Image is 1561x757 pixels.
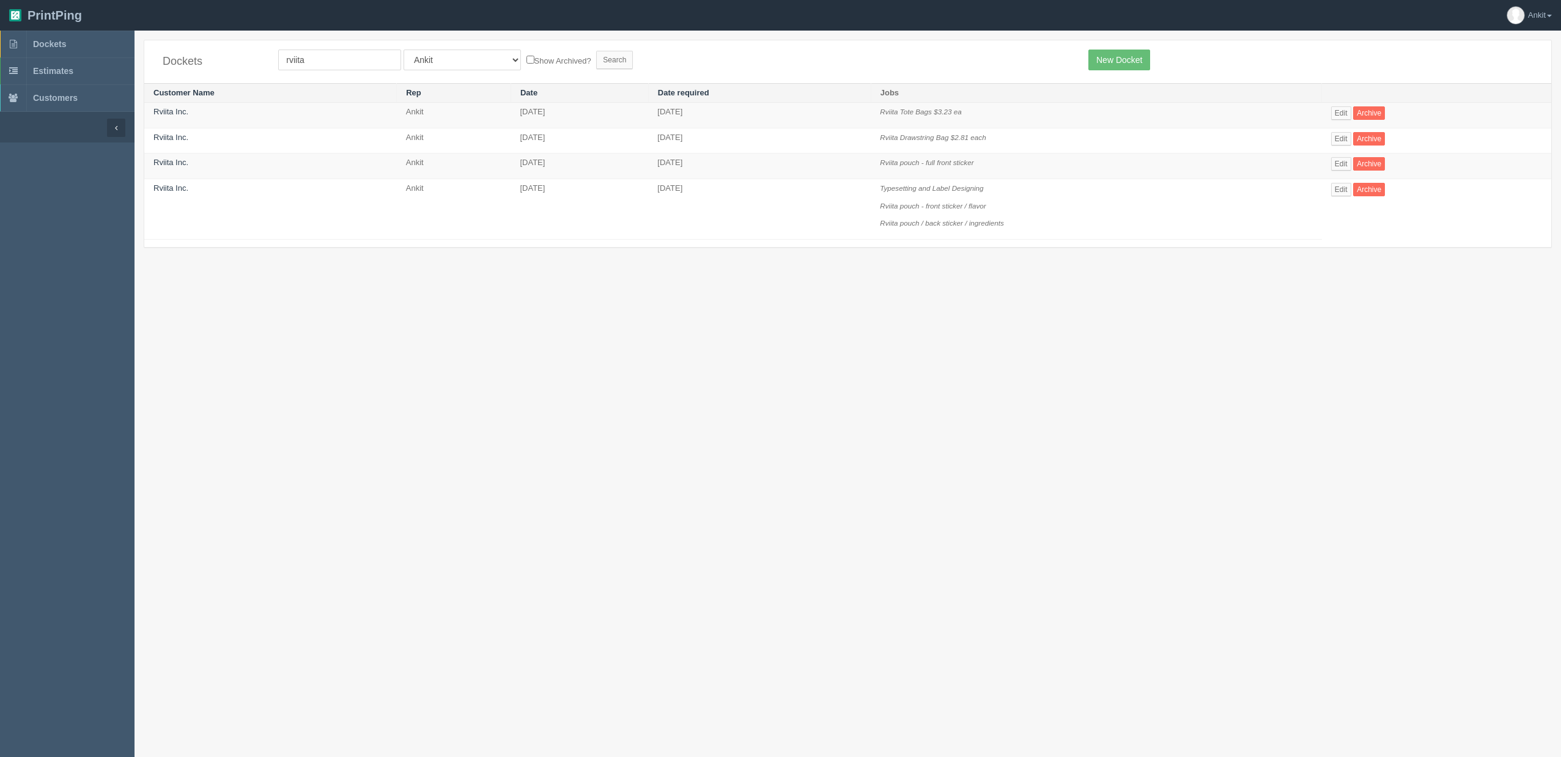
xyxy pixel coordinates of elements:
[1088,50,1150,70] a: New Docket
[880,219,1004,227] i: Rviita pouch / back sticker / ingredients
[511,128,648,153] td: [DATE]
[1353,183,1385,196] a: Archive
[1507,7,1524,24] img: avatar_default-7531ab5dedf162e01f1e0bb0964e6a185e93c5c22dfe317fb01d7f8cd2b1632c.jpg
[278,50,401,70] input: Customer Name
[648,179,871,240] td: [DATE]
[406,88,421,97] a: Rep
[526,56,534,64] input: Show Archived?
[648,128,871,153] td: [DATE]
[880,133,986,141] i: Rviita Drawstring Bag $2.81 each
[33,93,78,103] span: Customers
[9,9,21,21] img: logo-3e63b451c926e2ac314895c53de4908e5d424f24456219fb08d385ab2e579770.png
[880,158,973,166] i: Rviita pouch - full front sticker
[871,83,1322,103] th: Jobs
[511,179,648,240] td: [DATE]
[153,88,215,97] a: Customer Name
[153,107,188,116] a: Rviita Inc.
[511,153,648,179] td: [DATE]
[1353,157,1385,171] a: Archive
[397,103,511,128] td: Ankit
[880,108,961,116] i: Rviita Tote Bags $3.23 ea
[648,153,871,179] td: [DATE]
[1331,132,1351,146] a: Edit
[648,103,871,128] td: [DATE]
[397,179,511,240] td: Ankit
[397,128,511,153] td: Ankit
[520,88,537,97] a: Date
[153,133,188,142] a: Rviita Inc.
[511,103,648,128] td: [DATE]
[1353,106,1385,120] a: Archive
[1353,132,1385,146] a: Archive
[1331,157,1351,171] a: Edit
[526,53,591,67] label: Show Archived?
[658,88,709,97] a: Date required
[1331,183,1351,196] a: Edit
[880,184,983,192] i: Typesetting and Label Designing
[33,66,73,76] span: Estimates
[153,158,188,167] a: Rviita Inc.
[33,39,66,49] span: Dockets
[153,183,188,193] a: Rviita Inc.
[596,51,633,69] input: Search
[880,202,986,210] i: Rviita pouch - front sticker / flavor
[397,153,511,179] td: Ankit
[1331,106,1351,120] a: Edit
[163,56,260,68] h4: Dockets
